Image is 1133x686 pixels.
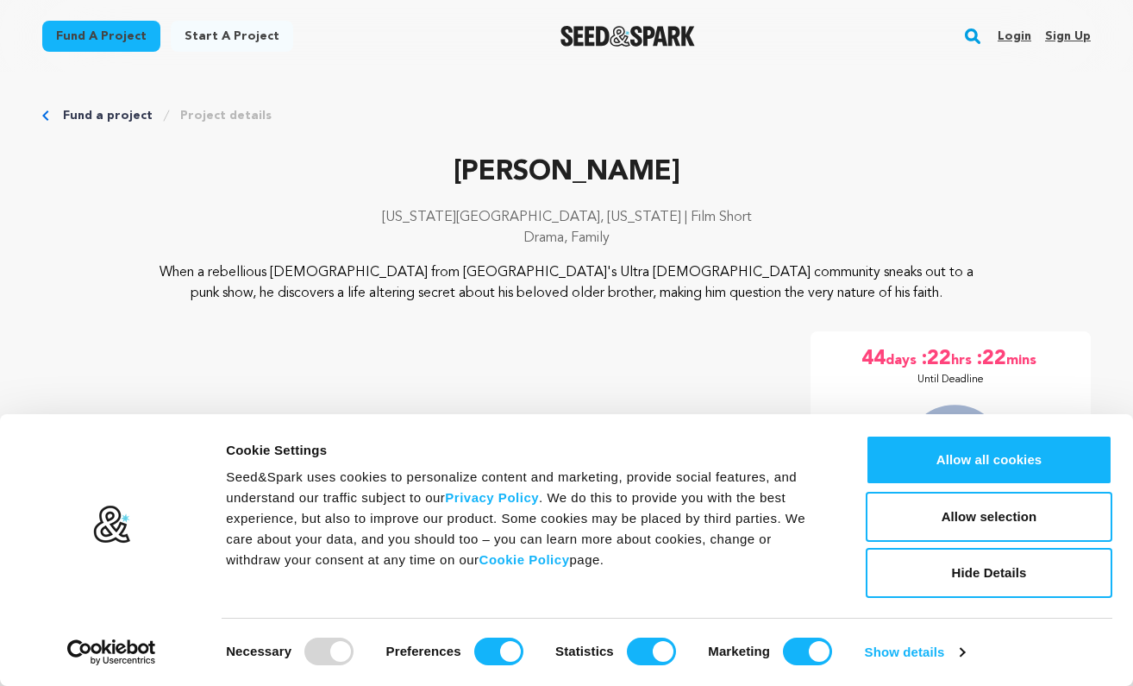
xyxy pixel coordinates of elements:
[42,107,1091,124] div: Breadcrumb
[951,345,975,373] span: hrs
[975,345,1006,373] span: :22
[886,345,920,373] span: days
[866,492,1112,542] button: Allow selection
[147,262,986,304] p: When a rebellious [DEMOGRAPHIC_DATA] from [GEOGRAPHIC_DATA]'s Ultra [DEMOGRAPHIC_DATA] community ...
[479,552,570,567] a: Cookie Policy
[63,107,153,124] a: Fund a project
[560,26,696,47] a: Seed&Spark Homepage
[42,207,1091,228] p: [US_STATE][GEOGRAPHIC_DATA], [US_STATE] | Film Short
[445,490,539,505] a: Privacy Policy
[1006,345,1040,373] span: mins
[866,548,1112,598] button: Hide Details
[386,644,461,658] strong: Preferences
[1045,22,1091,50] a: Sign up
[998,22,1031,50] a: Login
[36,639,187,665] a: Usercentrics Cookiebot - opens in a new window
[920,345,951,373] span: :22
[226,467,827,570] div: Seed&Spark uses cookies to personalize content and marketing, provide social features, and unders...
[555,644,614,658] strong: Statistics
[180,107,272,124] a: Project details
[42,152,1091,193] p: [PERSON_NAME]
[226,644,291,658] strong: Necessary
[560,26,696,47] img: Seed&Spark Logo Dark Mode
[42,21,160,52] a: Fund a project
[866,435,1112,485] button: Allow all cookies
[42,228,1091,249] p: Drama, Family
[92,505,131,544] img: logo
[171,21,293,52] a: Start a project
[917,373,984,387] p: Until Deadline
[865,639,965,665] a: Show details
[861,345,886,373] span: 44
[708,644,770,658] strong: Marketing
[226,440,827,461] div: Cookie Settings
